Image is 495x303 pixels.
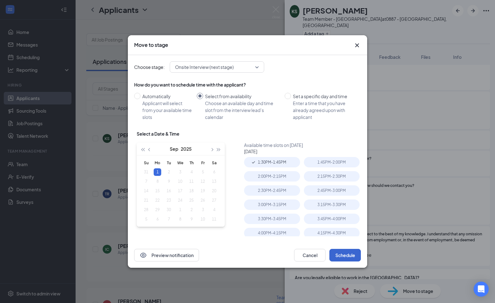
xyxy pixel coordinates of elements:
div: [DATE] [244,148,363,154]
th: Su [140,158,152,167]
div: 3:30PM - 3:45PM [244,214,300,224]
div: 3:00PM - 3:15PM [244,199,300,210]
span: Onsite Interview (next stage) [175,62,234,72]
div: 2:00PM - 2:15PM [244,171,300,182]
th: Fr [197,158,208,167]
th: Tu [163,158,174,167]
span: Choose stage: [134,64,165,70]
td: 2025-09-01 [152,167,163,177]
div: Automatically [142,93,192,100]
div: Open Intercom Messenger [474,282,489,297]
div: 2:15PM - 2:30PM [304,171,360,182]
div: 2:30PM - 2:45PM [244,185,300,196]
svg: Cross [353,42,361,49]
th: Th [186,158,197,167]
div: Select from availability [205,93,280,100]
div: Applicant will select from your available time slots [142,100,192,121]
div: Enter a time that you have already agreed upon with applicant [293,100,356,121]
h3: Move to stage [134,42,168,48]
div: Choose an available day and time slot from the interview lead’s calendar [205,100,280,121]
svg: Eye [139,251,147,259]
div: 3:45PM - 4:00PM [304,214,360,224]
button: Cancel [294,249,326,261]
th: Mo [152,158,163,167]
button: EyePreview notification [134,249,199,261]
div: 2:45PM - 3:00PM [304,185,360,196]
svg: Checkmark [251,160,256,165]
button: Close [353,42,361,49]
div: 1:45PM - 2:00PM [304,157,360,167]
button: Schedule [329,249,361,261]
button: 2025 [181,143,192,155]
div: Available time slots on [DATE] [244,142,363,148]
th: Sa [208,158,220,167]
button: Sep [170,143,178,155]
div: Select a Date & Time [137,131,179,137]
div: 4:15PM - 4:30PM [304,228,360,238]
div: 1:30PM - 1:45PM [244,157,300,167]
div: 4:00PM - 4:15PM [244,228,300,238]
div: 1 [154,168,161,176]
div: 3:15PM - 3:30PM [304,199,360,210]
div: Set a specific day and time [293,93,356,100]
th: We [174,158,186,167]
div: How do you want to schedule time with the applicant? [134,81,361,88]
